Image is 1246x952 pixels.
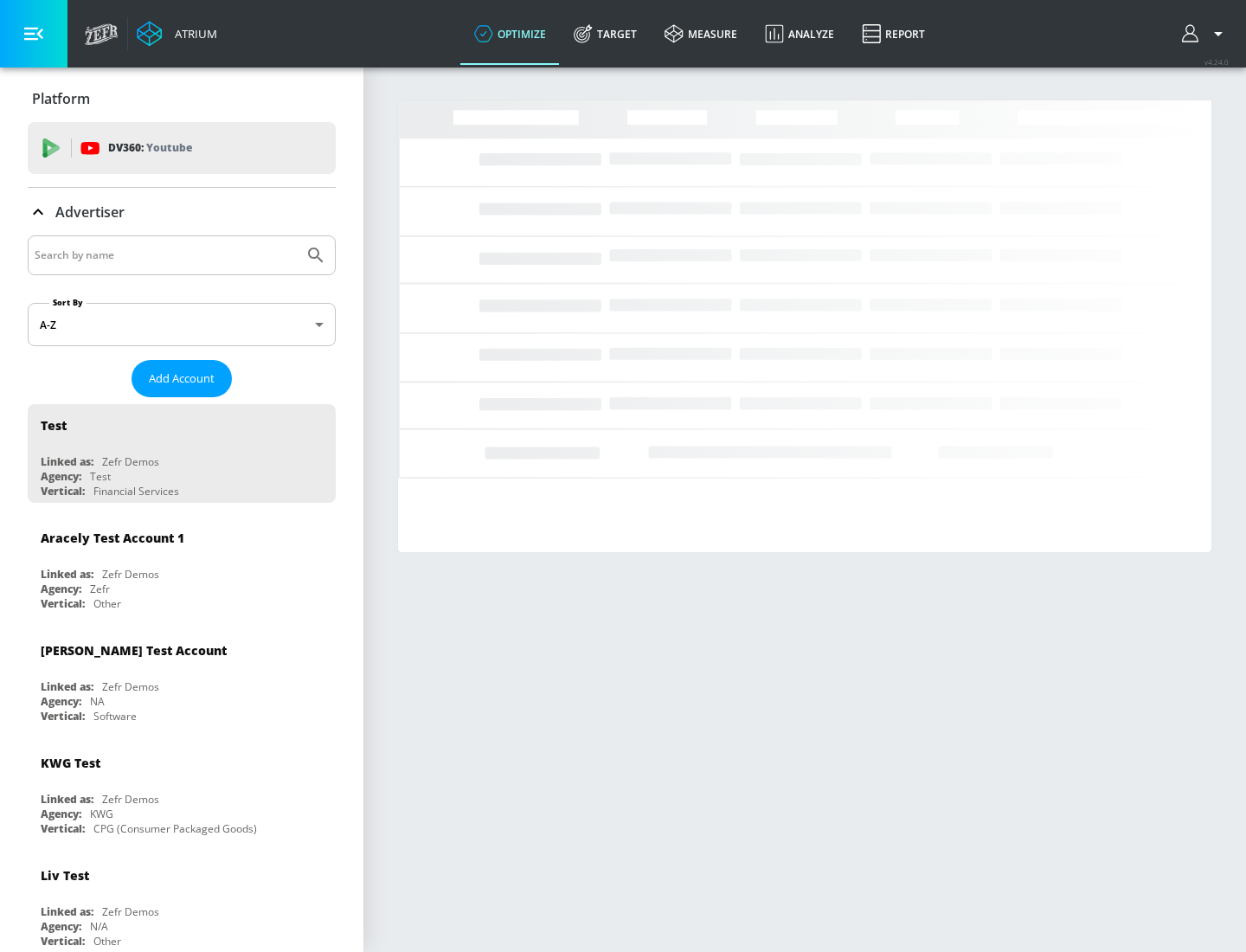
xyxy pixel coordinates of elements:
div: Zefr Demos [102,567,159,582]
div: Agency: [41,582,81,596]
a: measure [651,3,751,65]
div: NA [90,694,105,709]
div: Other [93,934,121,949]
p: DV360: [108,138,192,158]
div: Agency: [41,919,81,934]
div: KWG Test [41,755,100,771]
div: Aracely Test Account 1Linked as:Zefr DemosAgency:ZefrVertical:Other [28,517,336,615]
span: v 4.24.0 [1204,57,1229,67]
div: Agency: [41,469,81,484]
a: Atrium [137,21,217,47]
div: Zefr Demos [102,792,159,807]
div: Vertical: [41,484,85,499]
button: Add Account [132,360,232,397]
p: Platform [32,89,90,108]
p: Youtube [146,138,192,157]
div: Financial Services [93,484,179,499]
div: Zefr Demos [102,904,159,919]
a: Analyze [751,3,848,65]
div: Zefr Demos [102,454,159,469]
div: Linked as: [41,792,93,807]
span: Add Account [149,369,215,389]
div: Aracely Test Account 1 [41,530,184,546]
div: Other [93,596,121,611]
div: [PERSON_NAME] Test Account [41,642,227,659]
div: Agency: [41,807,81,821]
div: N/A [90,919,108,934]
div: Advertiser [28,188,336,236]
div: Linked as: [41,679,93,694]
div: Linked as: [41,567,93,582]
a: optimize [460,3,560,65]
div: Software [93,709,137,724]
div: KWG [90,807,113,821]
div: [PERSON_NAME] Test AccountLinked as:Zefr DemosAgency:NAVertical:Software [28,629,336,728]
div: Liv Test [41,867,89,884]
div: A-Z [28,303,336,346]
label: Sort By [49,297,87,308]
div: Agency: [41,694,81,709]
a: Target [560,3,651,65]
div: Atrium [168,26,217,42]
div: Vertical: [41,821,85,836]
div: CPG (Consumer Packaged Goods) [93,821,257,836]
div: KWG TestLinked as:Zefr DemosAgency:KWGVertical:CPG (Consumer Packaged Goods) [28,742,336,840]
div: Test [41,417,67,434]
input: Search by name [35,244,297,267]
div: Vertical: [41,934,85,949]
div: TestLinked as:Zefr DemosAgency:TestVertical:Financial Services [28,404,336,503]
div: Test [90,469,111,484]
div: Zefr [90,582,110,596]
div: Zefr Demos [102,679,159,694]
div: Linked as: [41,904,93,919]
a: Report [848,3,939,65]
div: Linked as: [41,454,93,469]
div: Vertical: [41,596,85,611]
div: DV360: Youtube [28,122,336,174]
div: Vertical: [41,709,85,724]
div: Platform [28,74,336,123]
p: Advertiser [55,203,125,222]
